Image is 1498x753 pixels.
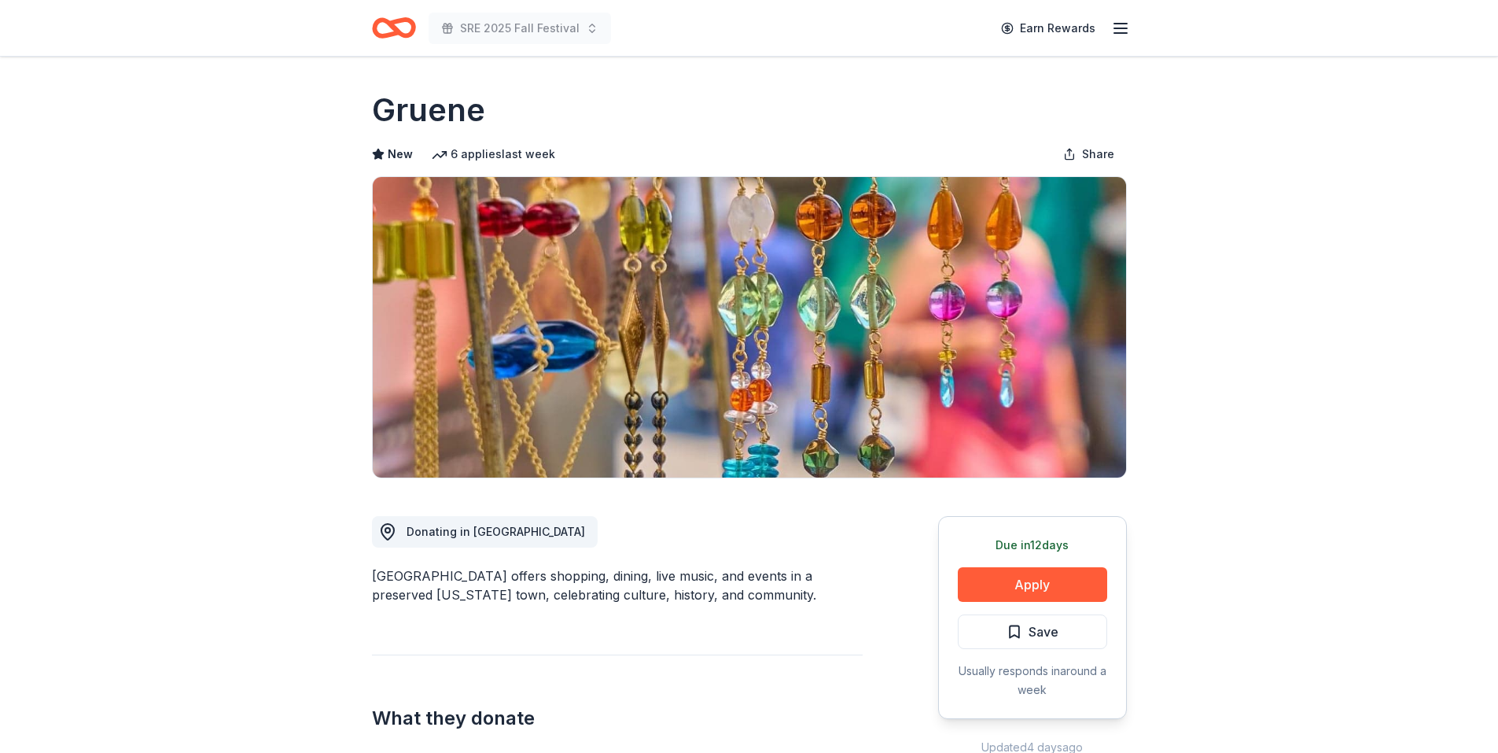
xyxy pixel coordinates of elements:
img: Image for Gruene [373,177,1126,478]
h2: What they donate [372,706,863,731]
button: SRE 2025 Fall Festival [429,13,611,44]
a: Earn Rewards [992,14,1105,42]
button: Share [1051,138,1127,170]
div: Due in 12 days [958,536,1107,555]
a: Home [372,9,416,46]
span: SRE 2025 Fall Festival [460,19,580,38]
div: Usually responds in around a week [958,662,1107,699]
span: Save [1029,622,1058,642]
span: Share [1082,145,1114,164]
button: Save [958,615,1107,649]
button: Apply [958,567,1107,602]
span: New [388,145,413,164]
h1: Gruene [372,88,485,132]
div: [GEOGRAPHIC_DATA] offers shopping, dining, live music, and events in a preserved [US_STATE] town,... [372,567,863,604]
div: 6 applies last week [432,145,555,164]
span: Donating in [GEOGRAPHIC_DATA] [407,525,585,538]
